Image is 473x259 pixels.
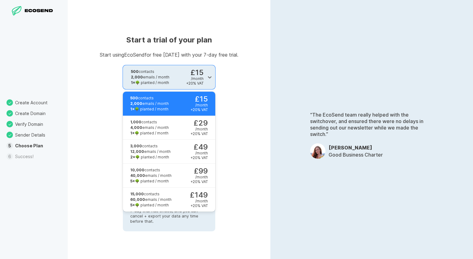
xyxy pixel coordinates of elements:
div: emails / month [130,125,169,130]
div: £15 [186,69,204,86]
div: £49 [191,143,208,160]
div: contacts [131,69,169,74]
strong: 15,000 [130,192,144,196]
strong: 10,000 [130,168,144,172]
div: contacts [130,167,172,173]
strong: 1 × [131,80,135,85]
p: “The EcoSend team really helped with the switchover, and ensured there were no delays in sending ... [310,112,433,137]
h3: [PERSON_NAME] [329,145,383,151]
div: emails / month [130,101,169,106]
div: contacts [130,143,171,149]
div: £149 [190,191,208,208]
div: + 20 % VAT [191,131,208,136]
strong: 5 × [130,179,135,183]
div: 🌳 planted / month [130,202,172,208]
div: emails / month [130,197,172,202]
div: + 20 % VAT [186,81,204,86]
div: contacts [130,191,172,197]
div: / month [195,199,208,203]
div: contacts [130,119,169,125]
strong: 2,000 [131,75,143,79]
div: emails / month [130,173,172,178]
div: emails / month [130,149,171,154]
div: 🌳 planted / month [130,154,171,160]
div: contacts [130,95,169,101]
strong: 5 × [130,203,135,207]
div: / month [195,151,208,155]
div: + 20 % VAT [191,179,208,184]
strong: 1 × [130,107,135,111]
div: 🌳 planted / month [131,80,169,86]
div: / month [191,76,204,81]
div: / month [195,175,208,179]
div: + 20 % VAT [191,107,208,112]
div: emails / month [131,74,169,80]
div: + 20 % VAT [191,155,208,160]
strong: 500 [130,96,138,100]
strong: 1 × [130,131,135,135]
div: 🌳 planted / month [130,130,169,136]
img: OpDfwsLJpxJND2XqePn68R8dM.jpeg [310,143,325,159]
div: £15 [191,95,208,112]
div: £99 [191,167,208,184]
strong: 1,000 [130,120,141,124]
div: / month [195,127,208,131]
strong: 2 × [130,155,135,159]
div: 🌳 planted / month [130,106,169,112]
div: / month [195,103,208,107]
strong: 500 [131,69,139,74]
div: £29 [191,119,208,136]
strong: 40,000 [130,173,145,178]
div: + 20 % VAT [191,203,208,208]
strong: 12,000 [130,149,144,154]
strong: 60,000 [130,197,145,202]
strong: 2,000 [130,101,142,106]
div: 🌳 planted / month [130,178,172,184]
h1: Start a trial of your plan [100,35,238,45]
strong: 3,000 [130,144,142,148]
p: Good Business Charter [329,152,383,158]
strong: 4,000 [130,125,142,130]
p: Start using EcoSend for free [DATE] with your 7-day free trial. [100,52,238,57]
